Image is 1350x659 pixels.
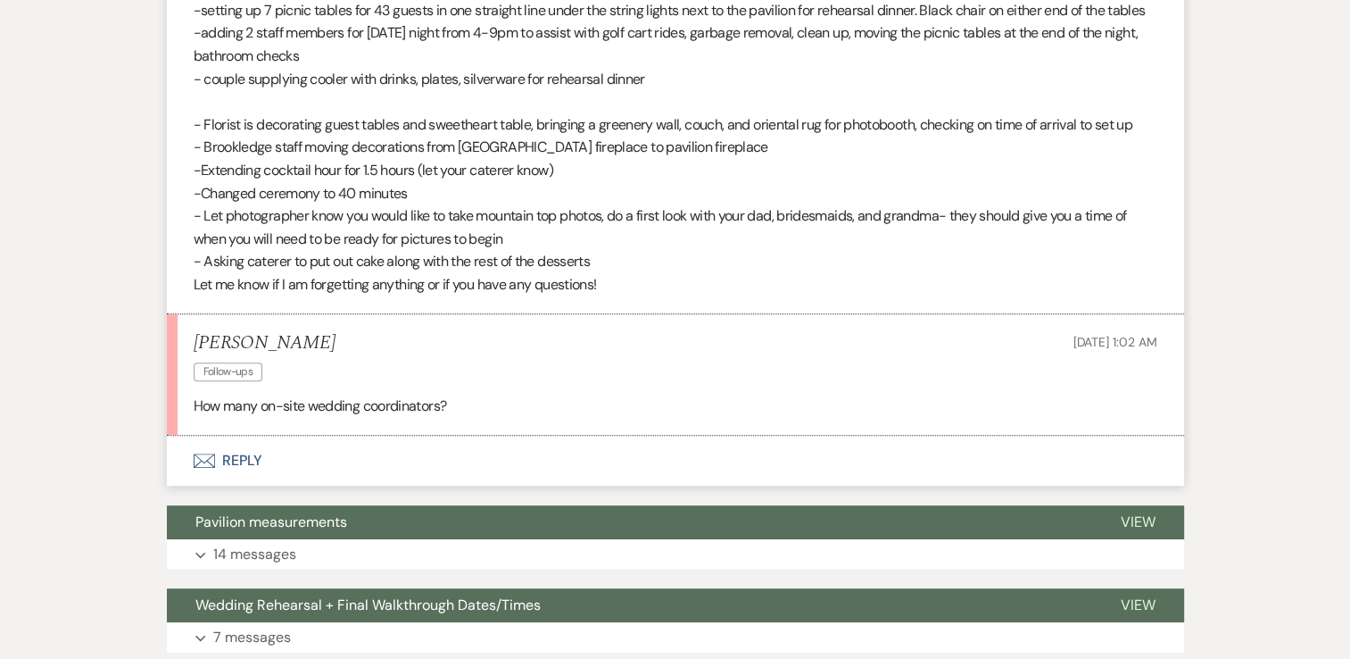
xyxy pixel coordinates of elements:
span: [DATE] 1:02 AM [1073,334,1156,350]
button: 14 messages [167,539,1184,570]
p: 7 messages [213,626,291,649]
button: View [1092,505,1184,539]
span: Pavilion measurements [195,513,347,531]
p: Let me know if I am forgetting anything or if you have any questions! [194,273,1157,296]
p: - Let photographer know you would like to take mountain top photos, do a first look with your dad... [194,204,1157,250]
p: - Brookledge staff moving decorations from [GEOGRAPHIC_DATA] fireplace to pavilion fireplace [194,136,1157,159]
p: 14 messages [213,543,296,566]
button: View [1092,588,1184,622]
span: View [1121,513,1155,531]
button: Pavilion measurements [167,505,1092,539]
span: Wedding Rehearsal + Final Walkthrough Dates/Times [195,596,541,614]
h5: [PERSON_NAME] [194,332,335,355]
p: -Extending cocktail hour for 1.5 hours (let your caterer know) [194,159,1157,182]
p: - Asking caterer to put out cake along with the rest of the desserts [194,250,1157,273]
button: Wedding Rehearsal + Final Walkthrough Dates/Times [167,588,1092,622]
p: -adding 2 staff members for [DATE] night from 4-9pm to assist with golf cart rides, garbage remov... [194,21,1157,67]
span: Follow-ups [194,363,263,381]
p: - couple supplying cooler with drinks, plates, silverware for rehearsal dinner [194,68,1157,91]
span: View [1121,596,1155,614]
p: -Changed ceremony to 40 minutes [194,182,1157,205]
p: - Florist is decorating guest tables and sweetheart table, bringing a greenery wall, couch, and o... [194,113,1157,137]
button: Reply [167,436,1184,486]
p: How many on-site wedding coordinators? [194,395,1157,418]
button: 7 messages [167,622,1184,653]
